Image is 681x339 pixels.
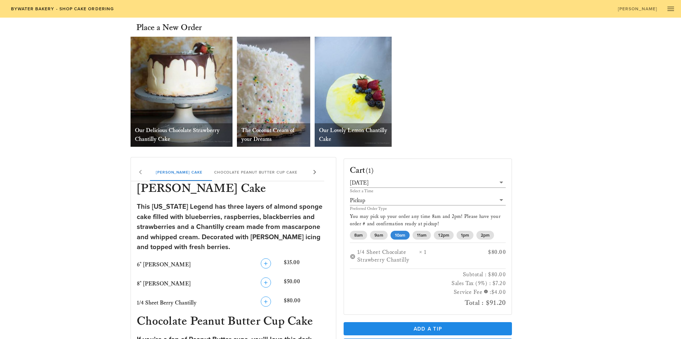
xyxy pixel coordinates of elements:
span: Add a Tip [349,326,506,332]
span: 9am [374,231,383,240]
h3: Subtotal : $80.00 [350,270,506,279]
img: adomffm5ftbblbfbeqkk.jpg [131,37,233,147]
div: Our Lovely Lemon Chantilly Cake [315,123,392,147]
span: 12pm [438,231,449,240]
h3: Sales Tax (9%) : $7.20 [350,279,506,288]
span: Bywater Bakery - Shop Cake Ordering [10,6,114,11]
span: 11am [417,231,426,240]
span: 8am [354,231,363,240]
span: 8" [PERSON_NAME] [137,280,191,287]
h3: Cart [350,165,374,176]
span: (1) [366,166,374,175]
div: This [US_STATE] Legend has three layers of almond sponge cake filled with blueberries, raspberrie... [137,202,330,252]
span: $4.00 [491,289,506,296]
span: 6" [PERSON_NAME] [137,261,191,268]
div: Our Delicious Chocolate Strawberry Chantilly Cake [131,123,233,147]
div: The Coconut Cream of your Dreams [237,123,310,147]
div: [PERSON_NAME] Cake [150,163,208,181]
div: $80.00 [282,295,332,311]
h2: Total : $91.20 [350,297,506,309]
button: Add a Tip [344,322,512,335]
p: You may pick up your order any time 8am and 2pm! Please have your order # and confirmation ready ... [350,213,506,228]
span: 2pm [481,231,490,240]
div: $35.00 [282,257,332,273]
div: Pickup [350,197,365,204]
span: [PERSON_NAME] [618,6,658,11]
h3: [PERSON_NAME] Cake [135,181,332,197]
div: Chocolate Peanut Butter Cup Cake [208,163,303,181]
div: [DATE] [350,178,506,187]
div: 1/4 Sheet Chocolate Strawberry Chantilly [357,249,419,264]
span: 10am [395,231,405,240]
h3: Service Fee : [350,288,506,297]
div: [DATE] [350,180,369,186]
span: 1pm [461,231,469,240]
img: vfgkldhn9pjhkwzhnerr.webp [315,37,392,147]
a: [PERSON_NAME] [613,4,662,14]
div: $80.00 [469,249,506,264]
h3: Place a New Order [136,22,202,34]
span: 1/4 Sheet Berry Chantilly [137,299,197,306]
div: Pickup [350,196,506,205]
div: Chocolate Butter Pecan Cake [303,163,385,181]
div: $50.00 [282,276,332,292]
a: Bywater Bakery - Shop Cake Ordering [6,4,118,14]
h3: Chocolate Peanut Butter Cup Cake [135,314,332,330]
div: × 1 [419,249,469,264]
div: Preferred Order Type [350,207,506,211]
div: Select a Time [350,189,506,193]
img: qzl0ivbhpoir5jt3lnxe.jpg [237,37,310,147]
